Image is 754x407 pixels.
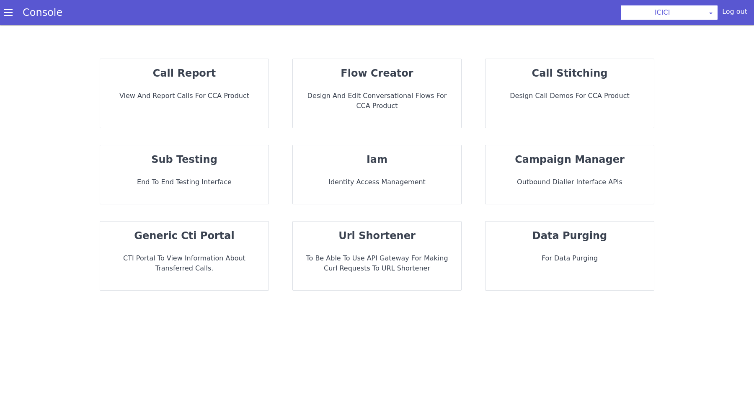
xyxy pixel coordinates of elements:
a: Console [13,7,72,18]
strong: call report [153,67,216,79]
p: Identity Access Management [300,177,454,187]
p: Design and Edit Conversational flows for CCA Product [300,91,454,111]
div: Log out [722,7,747,20]
p: For data purging [492,253,647,263]
button: ICICI [620,5,704,20]
strong: generic cti portal [134,230,234,242]
strong: campaign manager [515,154,625,165]
strong: sub testing [151,154,217,165]
p: CTI portal to view information about transferred Calls. [107,253,262,273]
p: Design call demos for CCA Product [492,91,647,101]
p: To be able to use API Gateway for making curl requests to URL Shortener [300,253,454,273]
p: Outbound dialler interface APIs [492,177,647,187]
strong: iam [367,154,387,165]
strong: data purging [532,230,607,242]
strong: call stitching [532,67,608,79]
p: End to End Testing Interface [107,177,262,187]
strong: flow creator [341,67,413,79]
strong: url shortener [338,230,416,242]
p: View and report calls for CCA Product [107,91,262,101]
